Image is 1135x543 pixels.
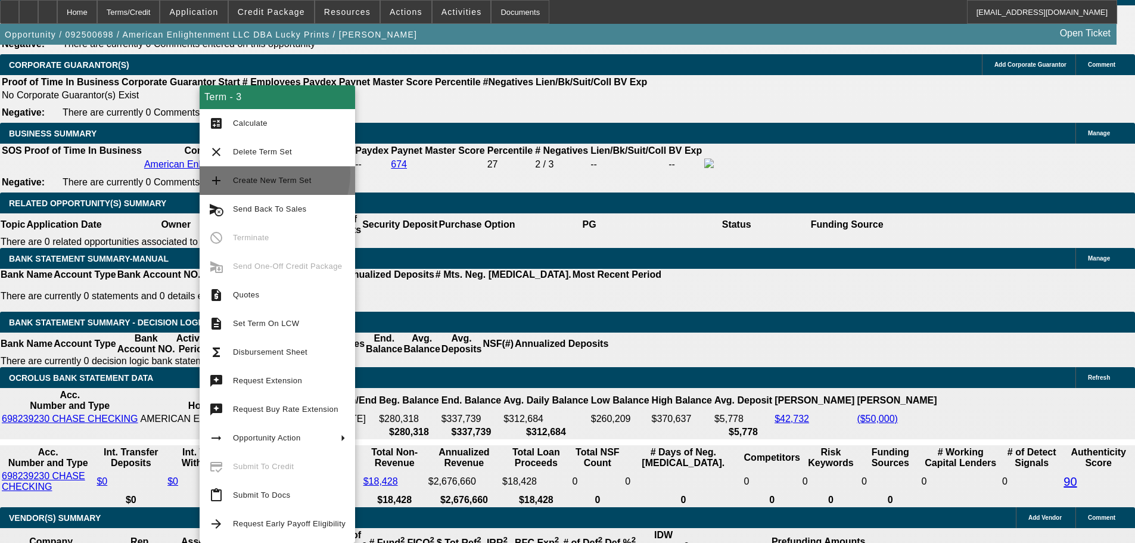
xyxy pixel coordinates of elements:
mat-icon: try [209,402,223,417]
mat-icon: cancel_schedule_send [209,202,223,216]
mat-icon: arrow_right_alt [209,431,223,445]
th: Authenticity Score [1063,446,1134,469]
th: Sum of the Total NSF Count and Total Overdraft Fee Count from Ocrolus [572,446,624,469]
th: End. Balance [441,389,502,412]
b: Paydex [355,145,388,156]
b: # Employees [242,77,301,87]
div: 2 / 3 [535,159,588,170]
th: Application Date [26,213,102,236]
a: ($50,000) [857,414,898,424]
b: Lien/Bk/Suit/Coll [590,145,666,156]
th: NSF(#) [482,333,514,355]
mat-icon: try [209,374,223,388]
button: Activities [433,1,491,23]
td: $260,209 [590,413,650,425]
td: 0 [802,470,860,493]
a: $0 [97,476,107,486]
th: Account Type [53,333,117,355]
span: 0 [921,476,926,486]
b: Paynet Master Score [391,145,484,156]
th: # Days of Neg. [MEDICAL_DATA]. [624,446,742,469]
button: Actions [381,1,431,23]
b: Company [184,145,228,156]
td: 0 [1002,470,1062,493]
b: # Negatives [535,145,588,156]
span: VENDOR(S) SUMMARY [9,513,101,523]
th: Account Type [53,269,117,281]
th: 0 [861,494,919,506]
p: There are currently 0 statements and 0 details entered on this opportunity [1,291,661,302]
a: 698239230 CHASE CHECKING [2,471,85,492]
b: Percentile [487,145,533,156]
span: Set Term On LCW [233,319,299,328]
button: Credit Package [229,1,314,23]
th: # Mts. Neg. [MEDICAL_DATA]. [435,269,572,281]
button: Resources [315,1,380,23]
th: Funding Sources [861,446,919,469]
span: Comment [1088,61,1115,68]
td: 0 [572,470,624,493]
b: Negative: [2,177,45,187]
th: Most Recent Period [572,269,662,281]
td: -- [590,158,667,171]
b: Percentile [435,77,480,87]
th: 0 [624,494,742,506]
th: PG [515,213,663,236]
th: Annualized Deposits [514,333,609,355]
th: [PERSON_NAME] [856,389,937,412]
span: Manage [1088,255,1110,262]
th: Security Deposit [362,213,438,236]
th: $0 [167,494,252,506]
th: Annualized Revenue [428,446,500,469]
th: Purchase Option [438,213,515,236]
span: RELATED OPPORTUNITY(S) SUMMARY [9,198,166,208]
div: 27 [487,159,533,170]
th: Acc. Holder Name [140,389,296,412]
span: Request Early Payoff Eligibility [233,519,346,528]
span: OCROLUS BANK STATEMENT DATA [9,373,153,383]
a: 698239230 CHASE CHECKING [2,414,138,424]
b: BV Exp [668,145,702,156]
span: Disbursement Sheet [233,347,307,356]
td: AMERICAN ENLIGHTENMENT LLC [140,413,296,425]
th: Avg. Deposits [441,333,483,355]
th: Int. Transfer Withdrawals [167,446,252,469]
a: American Enlightenment LLC [144,159,268,169]
span: Submit To Docs [233,491,290,499]
a: 90 [1064,475,1077,488]
th: Int. Transfer Deposits [96,446,166,469]
th: # of Detect Signals [1002,446,1062,469]
span: Delete Term Set [233,147,292,156]
th: $18,428 [363,494,427,506]
th: Bank Account NO. [117,269,201,281]
td: -- [668,158,702,171]
th: 0 [572,494,624,506]
a: $0 [167,476,178,486]
th: Total Loan Proceeds [502,446,570,469]
th: 0 [802,494,860,506]
span: Calculate [233,119,268,128]
td: 0 [861,470,919,493]
th: Competitors [744,446,801,469]
b: Corporate Guarantor [122,77,216,87]
span: Bank Statement Summary - Decision Logic [9,318,207,327]
span: Send Back To Sales [233,204,306,213]
span: Opportunity Action [233,433,301,442]
span: There are currently 0 Comments entered on this opportunity [63,177,315,187]
th: Owner [102,213,250,236]
span: Manage [1088,130,1110,136]
th: [PERSON_NAME] [774,389,855,412]
a: $42,732 [775,414,809,424]
th: # Working Capital Lenders [921,446,1000,469]
button: Application [160,1,227,23]
th: End. Balance [365,333,403,355]
b: Lien/Bk/Suit/Coll [536,77,611,87]
th: Avg. Balance [403,333,440,355]
a: Open Ticket [1055,23,1115,44]
span: BUSINESS SUMMARY [9,129,97,138]
span: Refresh [1088,374,1110,381]
b: Negative: [2,107,45,117]
th: Proof of Time In Business [24,145,142,157]
mat-icon: add [209,173,223,188]
span: Add Vendor [1028,514,1062,521]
